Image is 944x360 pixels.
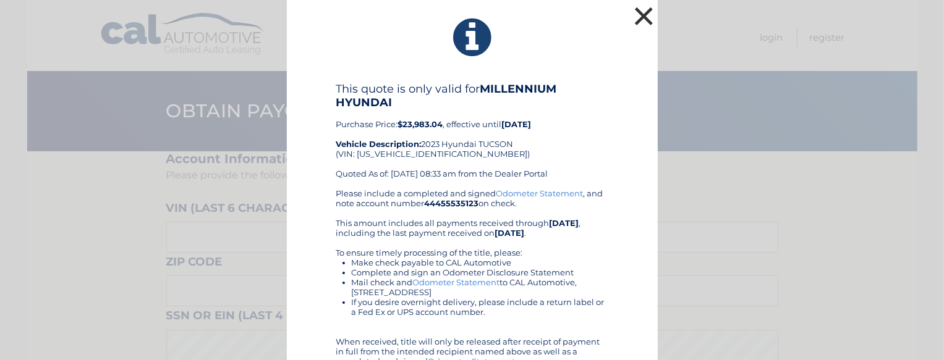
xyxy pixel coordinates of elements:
li: Complete and sign an Odometer Disclosure Statement [352,267,608,277]
b: [DATE] [550,218,579,228]
strong: Vehicle Description: [336,139,422,149]
li: Make check payable to CAL Automotive [352,257,608,267]
b: [DATE] [502,119,532,129]
h4: This quote is only valid for [336,82,608,109]
div: Purchase Price: , effective until 2023 Hyundai TUCSON (VIN: [US_VEHICLE_IDENTIFICATION_NUMBER]) Q... [336,82,608,188]
a: Odometer Statement [413,277,500,287]
a: Odometer Statement [496,188,584,198]
b: MILLENNIUM HYUNDAI [336,82,557,109]
button: × [632,4,657,28]
li: Mail check and to CAL Automotive, [STREET_ADDRESS] [352,277,608,297]
li: If you desire overnight delivery, please include a return label or a Fed Ex or UPS account number. [352,297,608,317]
b: 44455535123 [425,198,479,208]
b: [DATE] [495,228,525,238]
b: $23,983.04 [398,119,443,129]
